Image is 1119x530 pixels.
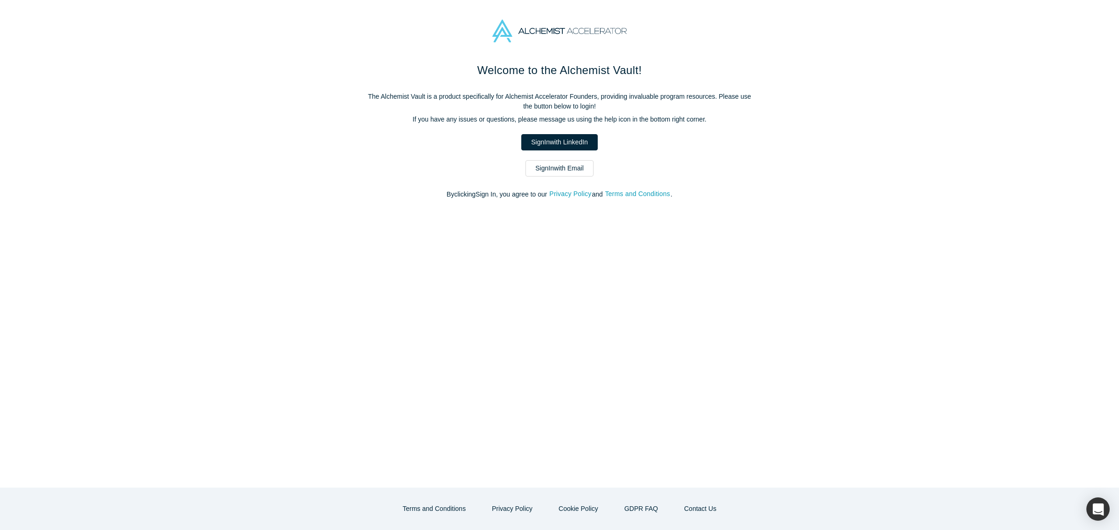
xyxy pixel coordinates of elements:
[492,20,627,42] img: Alchemist Accelerator Logo
[674,501,726,517] button: Contact Us
[521,134,597,150] a: SignInwith LinkedIn
[364,190,755,199] p: By clicking Sign In , you agree to our and .
[364,92,755,111] p: The Alchemist Vault is a product specifically for Alchemist Accelerator Founders, providing inval...
[364,115,755,124] p: If you have any issues or questions, please message us using the help icon in the bottom right co...
[525,160,594,177] a: SignInwith Email
[364,62,755,79] h1: Welcome to the Alchemist Vault!
[482,501,542,517] button: Privacy Policy
[549,189,592,199] button: Privacy Policy
[605,189,671,199] button: Terms and Conditions
[393,501,476,517] button: Terms and Conditions
[615,501,668,517] a: GDPR FAQ
[549,501,608,517] button: Cookie Policy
